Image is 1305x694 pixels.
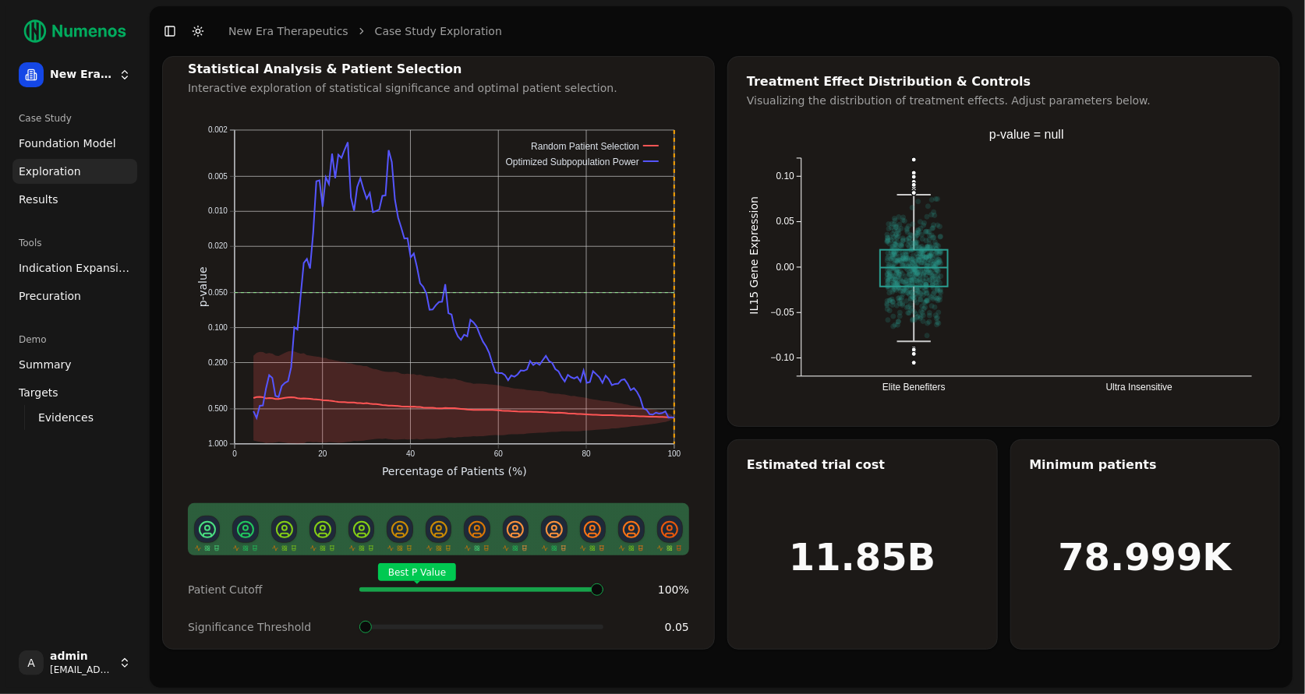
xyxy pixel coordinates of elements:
a: Summary [12,352,137,377]
span: Foundation Model [19,136,116,151]
div: Demo [12,327,137,352]
text: Elite Benefiters [882,382,946,393]
h1: 11.85B [789,538,935,576]
span: Precuration [19,288,81,304]
text: Optimized Subpopulation Power [506,157,639,167]
text: 0.002 [208,125,228,134]
span: Results [19,192,58,207]
span: New Era Therapeutics [50,68,112,82]
a: Results [12,187,137,212]
text: −0.10 [771,353,795,364]
text: 20 [318,449,327,458]
a: Precuration [12,284,137,308]
a: Targets [12,380,137,405]
span: Targets [19,385,58,400]
span: Evidences [38,410,94,425]
text: 1.000 [208,439,228,448]
span: Summary [19,357,72,372]
text: 0.100 [208,323,228,332]
text: 0.050 [208,288,228,297]
span: Indication Expansion [19,260,131,276]
div: Significance Threshold [188,619,347,635]
text: 0.005 [208,172,228,181]
a: Indication Expansion [12,255,137,280]
div: Tools [12,231,137,255]
div: Statistical Analysis & Patient Selection [188,63,689,76]
span: Exploration [19,164,81,179]
a: Exploration [12,159,137,184]
text: 0.05 [776,217,795,227]
text: 0.00 [776,262,795,273]
span: [EMAIL_ADDRESS] [50,664,112,676]
button: Aadmin[EMAIL_ADDRESS] [12,644,137,682]
div: Patient Cutoff [188,582,347,597]
text: 80 [582,449,592,458]
a: New Era Therapeutics [228,23,348,39]
text: 0.10 [776,171,795,181]
text: Random Patient Selection [531,141,639,152]
a: Case Study Exploration [375,23,502,39]
h1: 78.999K [1059,538,1232,576]
button: Toggle Sidebar [159,20,181,42]
nav: breadcrumb [228,23,502,39]
text: Percentage of Patients (%) [382,465,527,477]
a: Evidences [32,407,118,428]
text: 0.500 [208,404,228,413]
div: Case Study [12,106,137,131]
text: p-value [196,267,209,308]
text: 0 [232,449,237,458]
a: Foundation Model [12,131,137,156]
img: Numenos [12,12,137,50]
text: 100 [668,449,681,458]
span: A [19,650,44,675]
span: admin [50,650,112,664]
text: p-value = null [989,128,1064,141]
text: 40 [406,449,416,458]
div: Treatment Effect Distribution & Controls [747,76,1261,88]
text: 0.010 [208,207,228,216]
div: 0.05 [616,619,689,635]
text: 60 [494,449,504,458]
button: New Era Therapeutics [12,56,137,93]
text: −0.05 [771,307,795,318]
div: 100 % [616,582,689,597]
button: Toggle Dark Mode [187,20,209,42]
text: 0.020 [208,242,228,251]
span: Best P Value [378,563,456,581]
div: Visualizing the distribution of treatment effects. Adjust parameters below. [747,93,1261,108]
div: Interactive exploration of statistical significance and optimal patient selection. [188,80,689,96]
text: IL15 Gene Expression [748,196,760,315]
text: Ultra Insensitive [1106,382,1173,393]
text: 0.200 [208,358,228,367]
